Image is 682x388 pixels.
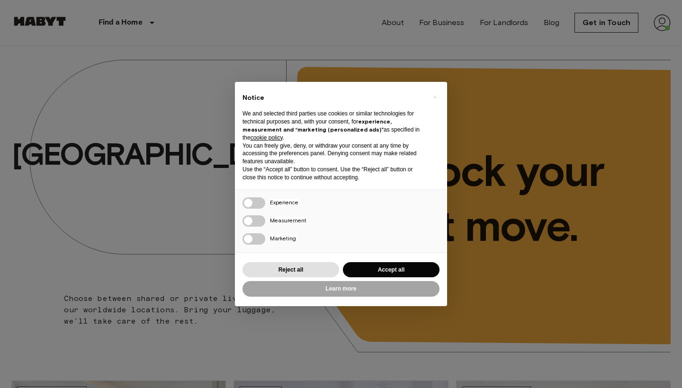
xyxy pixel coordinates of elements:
strong: experience, measurement and “marketing (personalized ads)” [242,118,392,133]
p: Use the “Accept all” button to consent. Use the “Reject all” button or close this notice to conti... [242,166,424,182]
span: × [433,91,437,103]
button: Close this notice [427,89,442,105]
a: cookie policy [251,134,283,141]
span: Experience [270,199,298,206]
span: Measurement [270,217,306,224]
span: Marketing [270,235,296,242]
button: Accept all [343,262,440,278]
p: You can freely give, deny, or withdraw your consent at any time by accessing the preferences pane... [242,142,424,166]
p: We and selected third parties use cookies or similar technologies for technical purposes and, wit... [242,110,424,141]
button: Reject all [242,262,339,278]
button: Learn more [242,281,440,297]
h2: Notice [242,93,424,103]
